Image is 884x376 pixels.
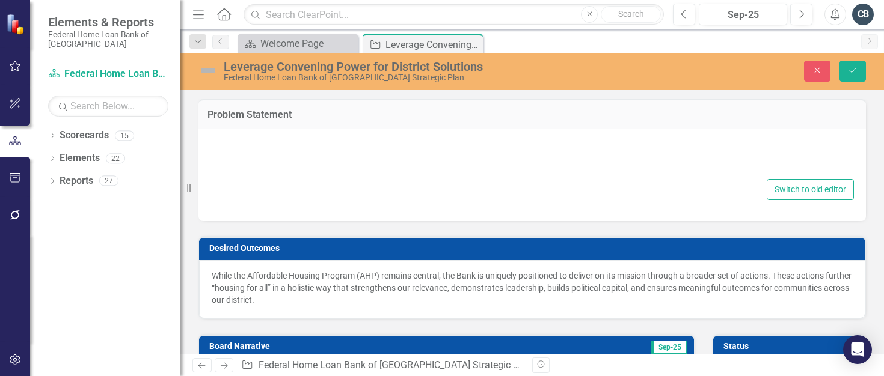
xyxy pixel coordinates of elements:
div: Federal Home Loan Bank of [GEOGRAPHIC_DATA] Strategic Plan [224,73,567,82]
a: Reports [60,174,93,188]
small: Federal Home Loan Bank of [GEOGRAPHIC_DATA] [48,29,168,49]
div: 22 [106,153,125,163]
a: Federal Home Loan Bank of [GEOGRAPHIC_DATA] Strategic Plan [259,359,532,371]
p: While the Affordable Housing Program (AHP) remains central, the Bank is uniquely positioned to de... [212,270,853,306]
img: ClearPoint Strategy [6,14,27,35]
input: Search Below... [48,96,168,117]
div: » » [241,359,523,372]
h3: Desired Outcomes [209,244,859,253]
button: CB [852,4,874,25]
input: Search ClearPoint... [244,4,664,25]
div: Open Intercom Messenger [843,335,872,364]
div: 15 [115,130,134,141]
div: Sep-25 [703,8,783,22]
span: Sep-25 [651,341,687,354]
button: Switch to old editor [767,179,854,200]
div: Leverage Convening Power for District Solutions [224,60,567,73]
a: Scorecards [60,129,109,142]
span: Elements & Reports [48,15,168,29]
button: Search [601,6,661,23]
img: Not Defined [198,61,218,80]
a: Federal Home Loan Bank of [GEOGRAPHIC_DATA] Strategic Plan [48,67,168,81]
div: Leverage Convening Power for District Solutions [385,37,480,52]
a: Welcome Page [241,36,355,51]
span: Search [618,9,644,19]
h3: Problem Statement [207,109,857,120]
div: 27 [99,176,118,186]
a: Elements [60,151,100,165]
h3: Status [723,342,859,351]
h3: Board Narrative [209,342,508,351]
div: Welcome Page [260,36,355,51]
button: Sep-25 [699,4,787,25]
